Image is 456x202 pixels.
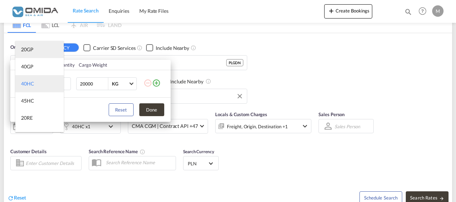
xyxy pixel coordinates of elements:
div: 40HC [21,80,34,87]
div: 45HC [21,97,34,104]
div: 40GP [21,63,33,70]
div: 20RE [21,114,33,121]
div: 40RE [21,131,33,139]
div: 20GP [21,46,33,53]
